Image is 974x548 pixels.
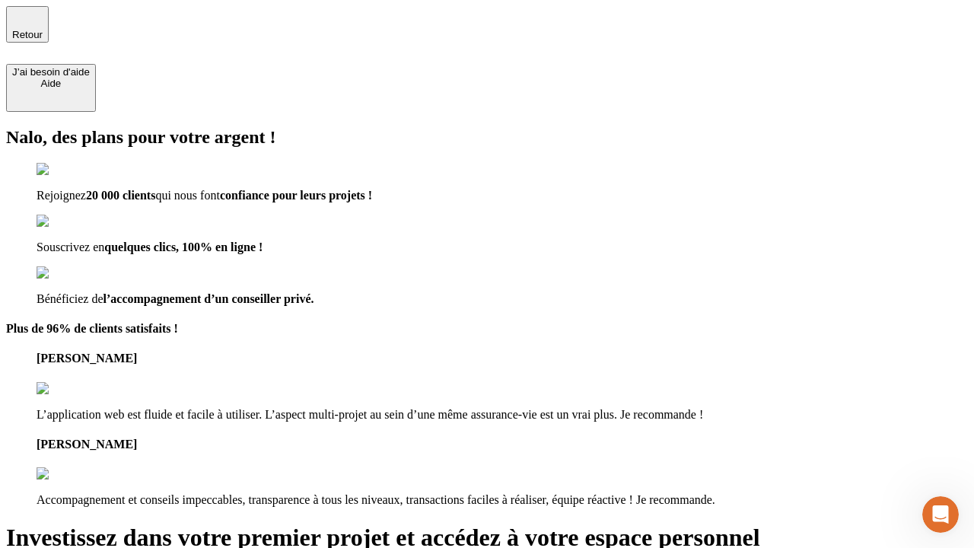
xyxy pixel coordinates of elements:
span: Rejoignez [37,189,86,202]
img: checkmark [37,163,102,177]
p: Accompagnement et conseils impeccables, transparence à tous les niveaux, transactions faciles à r... [37,493,968,507]
span: confiance pour leurs projets ! [220,189,372,202]
div: J’ai besoin d'aide [12,66,90,78]
h2: Nalo, des plans pour votre argent ! [6,127,968,148]
span: l’accompagnement d’un conseiller privé. [103,292,314,305]
span: Bénéficiez de [37,292,103,305]
button: Retour [6,6,49,43]
span: qui nous font [155,189,219,202]
iframe: Intercom live chat [922,496,959,533]
img: reviews stars [37,382,112,396]
button: J’ai besoin d'aideAide [6,64,96,112]
span: Souscrivez en [37,241,104,253]
img: checkmark [37,215,102,228]
span: 20 000 clients [86,189,156,202]
p: L’application web est fluide et facile à utiliser. L’aspect multi-projet au sein d’une même assur... [37,408,968,422]
h4: Plus de 96% de clients satisfaits ! [6,322,968,336]
div: Aide [12,78,90,89]
img: reviews stars [37,467,112,481]
span: quelques clics, 100% en ligne ! [104,241,263,253]
img: checkmark [37,266,102,280]
h4: [PERSON_NAME] [37,352,968,365]
h4: [PERSON_NAME] [37,438,968,451]
span: Retour [12,29,43,40]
